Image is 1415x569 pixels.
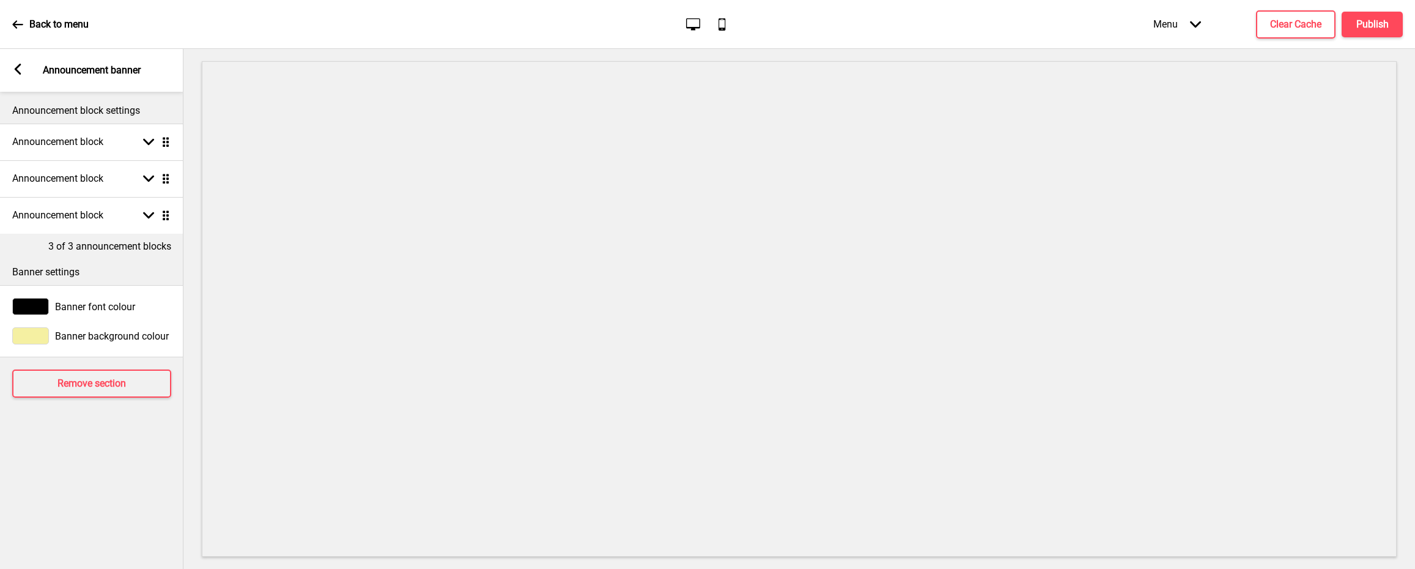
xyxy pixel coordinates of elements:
[1256,10,1336,39] button: Clear Cache
[12,8,89,41] a: Back to menu
[43,64,141,77] p: Announcement banner
[1342,12,1403,37] button: Publish
[1141,6,1213,42] div: Menu
[48,240,171,253] p: 3 of 3 announcement blocks
[57,377,126,390] h4: Remove section
[55,330,169,342] span: Banner background colour
[12,298,171,315] div: Banner font colour
[12,327,171,344] div: Banner background colour
[12,135,103,149] h4: Announcement block
[12,172,103,185] h4: Announcement block
[55,301,135,313] span: Banner font colour
[1270,18,1321,31] h4: Clear Cache
[12,209,103,222] h4: Announcement block
[12,266,171,279] p: Banner settings
[1356,18,1389,31] h4: Publish
[12,104,171,117] p: Announcement block settings
[12,370,171,398] button: Remove section
[29,18,89,31] p: Back to menu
